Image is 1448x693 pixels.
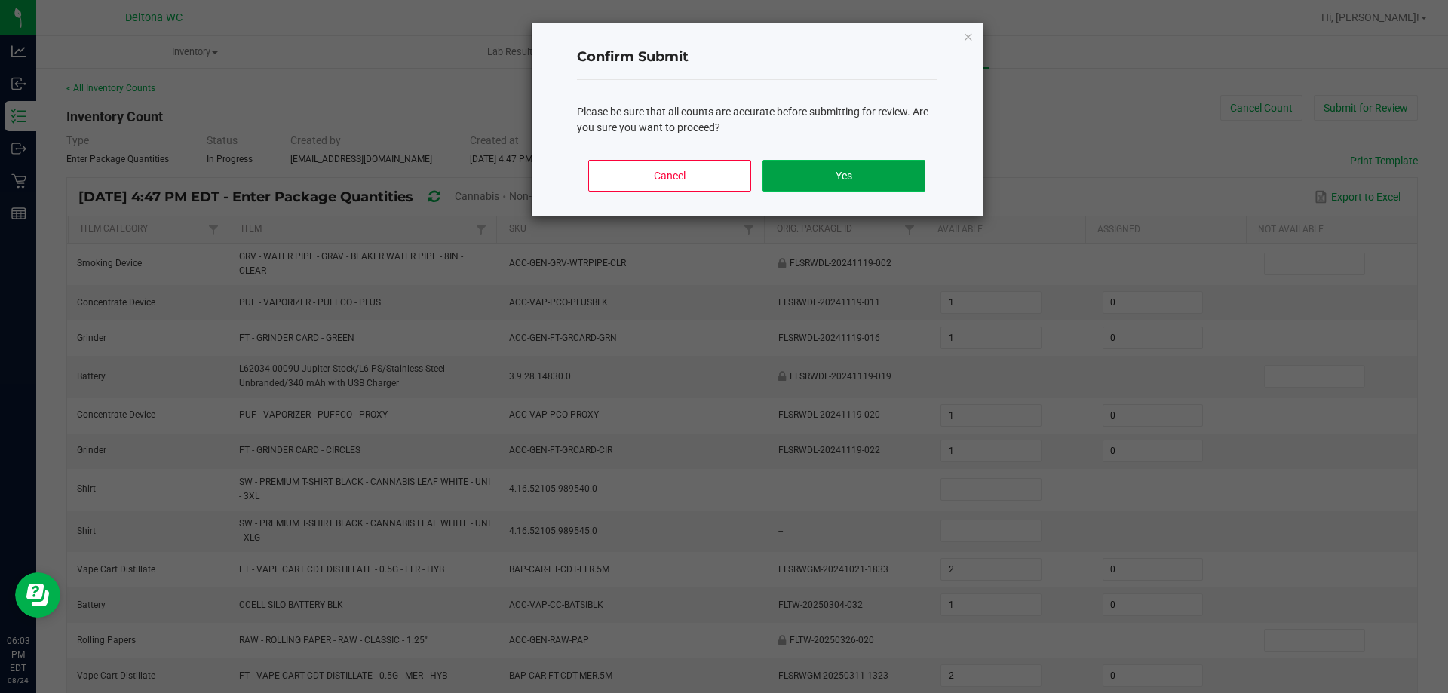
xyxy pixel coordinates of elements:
[15,572,60,618] iframe: Resource center
[762,160,925,192] button: Yes
[577,48,937,67] h4: Confirm Submit
[577,104,937,136] div: Please be sure that all counts are accurate before submitting for review. Are you sure you want t...
[588,160,750,192] button: Cancel
[963,27,974,45] button: Close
